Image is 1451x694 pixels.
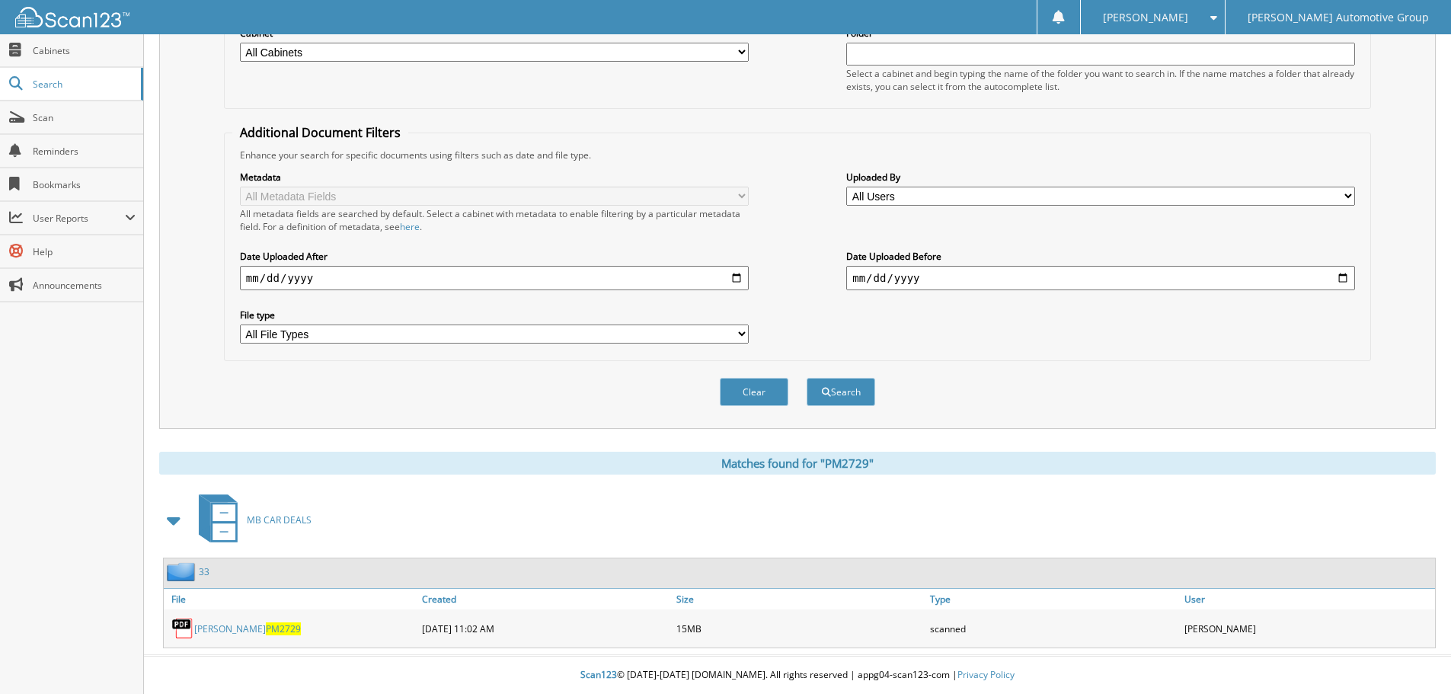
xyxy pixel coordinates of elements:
a: MB CAR DEALS [190,490,312,550]
div: Select a cabinet and begin typing the name of the folder you want to search in. If the name match... [846,67,1355,93]
img: PDF.png [171,617,194,640]
input: start [240,266,749,290]
label: Date Uploaded Before [846,250,1355,263]
label: Uploaded By [846,171,1355,184]
div: [DATE] 11:02 AM [418,613,673,644]
a: 33 [199,565,209,578]
span: [PERSON_NAME] Automotive Group [1248,13,1429,22]
span: Scan123 [580,668,617,681]
a: Type [926,589,1181,609]
span: Reminders [33,145,136,158]
div: All metadata fields are searched by default. Select a cabinet with metadata to enable filtering b... [240,207,749,233]
iframe: Chat Widget [1375,621,1451,694]
label: Metadata [240,171,749,184]
a: Created [418,589,673,609]
a: Size [673,589,927,609]
div: Matches found for "PM2729" [159,452,1436,475]
label: Date Uploaded After [240,250,749,263]
span: Scan [33,111,136,124]
label: File type [240,309,749,321]
span: Bookmarks [33,178,136,191]
a: Privacy Policy [957,668,1015,681]
a: here [400,220,420,233]
a: File [164,589,418,609]
legend: Additional Document Filters [232,124,408,141]
img: folder2.png [167,562,199,581]
span: Announcements [33,279,136,292]
span: Search [33,78,133,91]
span: MB CAR DEALS [247,513,312,526]
div: Enhance your search for specific documents using filters such as date and file type. [232,149,1363,162]
a: User [1181,589,1435,609]
div: © [DATE]-[DATE] [DOMAIN_NAME]. All rights reserved | appg04-scan123-com | [144,657,1451,694]
div: 15MB [673,613,927,644]
img: scan123-logo-white.svg [15,7,129,27]
span: Help [33,245,136,258]
div: [PERSON_NAME] [1181,613,1435,644]
span: [PERSON_NAME] [1103,13,1188,22]
a: [PERSON_NAME]PM2729 [194,622,301,635]
div: scanned [926,613,1181,644]
button: Clear [720,378,788,406]
span: PM2729 [266,622,301,635]
button: Search [807,378,875,406]
input: end [846,266,1355,290]
span: Cabinets [33,44,136,57]
span: User Reports [33,212,125,225]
